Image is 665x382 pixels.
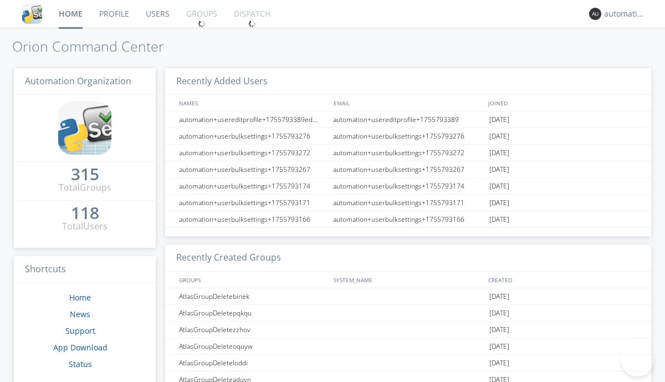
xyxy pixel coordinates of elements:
[71,207,99,220] a: 118
[22,4,42,24] img: cddb5a64eb264b2086981ab96f4c1ba7
[53,342,108,353] a: App Download
[485,272,641,288] div: CREATED
[165,355,651,371] a: AtlasGroupDeleteloddi[DATE]
[176,195,330,211] div: automation+userbulksettings+1755793171
[176,338,330,354] div: AtlasGroupDeleteoquyw
[25,75,131,87] span: Automation Organization
[331,95,485,111] div: EMAIL
[165,338,651,355] a: AtlasGroupDeleteoquyw[DATE]
[165,211,651,228] a: automation+userbulksettings+1755793166automation+userbulksettings+1755793166[DATE]
[165,245,651,272] h3: Recently Created Groups
[176,211,330,227] div: automation+userbulksettings+1755793166
[330,161,487,177] div: automation+userbulksettings+1755793267
[489,161,509,178] span: [DATE]
[71,169,99,180] div: 315
[165,322,651,338] a: AtlasGroupDeletezzhov[DATE]
[165,178,651,195] a: automation+userbulksettings+1755793174automation+userbulksettings+1755793174[DATE]
[58,101,111,155] img: cddb5a64eb264b2086981ab96f4c1ba7
[165,128,651,145] a: automation+userbulksettings+1755793276automation+userbulksettings+1755793276[DATE]
[165,111,651,128] a: automation+usereditprofile+1755793389editedautomation+usereditprofile+1755793389automation+usered...
[330,211,487,227] div: automation+userbulksettings+1755793166
[165,161,651,178] a: automation+userbulksettings+1755793267automation+userbulksettings+1755793267[DATE]
[176,145,330,161] div: automation+userbulksettings+1755793272
[176,161,330,177] div: automation+userbulksettings+1755793267
[489,338,509,355] span: [DATE]
[489,211,509,228] span: [DATE]
[176,272,328,288] div: GROUPS
[176,305,330,321] div: AtlasGroupDeletepqkqu
[14,256,156,283] h3: Shortcuts
[489,145,509,161] span: [DATE]
[330,111,487,128] div: automation+usereditprofile+1755793389
[485,95,641,111] div: JOINED
[165,305,651,322] a: AtlasGroupDeletepqkqu[DATE]
[604,8,646,19] div: automation+atlas0017
[489,355,509,371] span: [DATE]
[62,220,108,233] div: Total Users
[59,181,111,194] div: Total Groups
[165,68,651,95] h3: Recently Added Users
[176,322,330,338] div: AtlasGroupDeletezzhov
[176,355,330,371] div: AtlasGroupDeleteloddi
[65,325,95,336] a: Support
[489,178,509,195] span: [DATE]
[176,178,330,194] div: automation+userbulksettings+1755793174
[165,288,651,305] a: AtlasGroupDeletebinek[DATE]
[248,20,256,28] img: spin.svg
[198,20,206,28] img: spin.svg
[489,305,509,322] span: [DATE]
[330,178,487,194] div: automation+userbulksettings+1755793174
[69,359,92,369] a: Status
[330,195,487,211] div: automation+userbulksettings+1755793171
[489,195,509,211] span: [DATE]
[589,8,601,20] img: 373638.png
[489,288,509,305] span: [DATE]
[176,288,330,304] div: AtlasGroupDeletebinek
[489,111,509,128] span: [DATE]
[165,145,651,161] a: automation+userbulksettings+1755793272automation+userbulksettings+1755793272[DATE]
[165,195,651,211] a: automation+userbulksettings+1755793171automation+userbulksettings+1755793171[DATE]
[71,169,99,181] a: 315
[176,95,328,111] div: NAMES
[176,111,330,128] div: automation+usereditprofile+1755793389editedautomation+usereditprofile+1755793389
[70,309,90,319] a: News
[489,322,509,338] span: [DATE]
[331,272,485,288] div: SYSTEM_NAME
[176,128,330,144] div: automation+userbulksettings+1755793276
[489,128,509,145] span: [DATE]
[69,292,91,303] a: Home
[330,145,487,161] div: automation+userbulksettings+1755793272
[621,343,654,376] iframe: Toggle Customer Support
[71,207,99,218] div: 118
[330,128,487,144] div: automation+userbulksettings+1755793276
